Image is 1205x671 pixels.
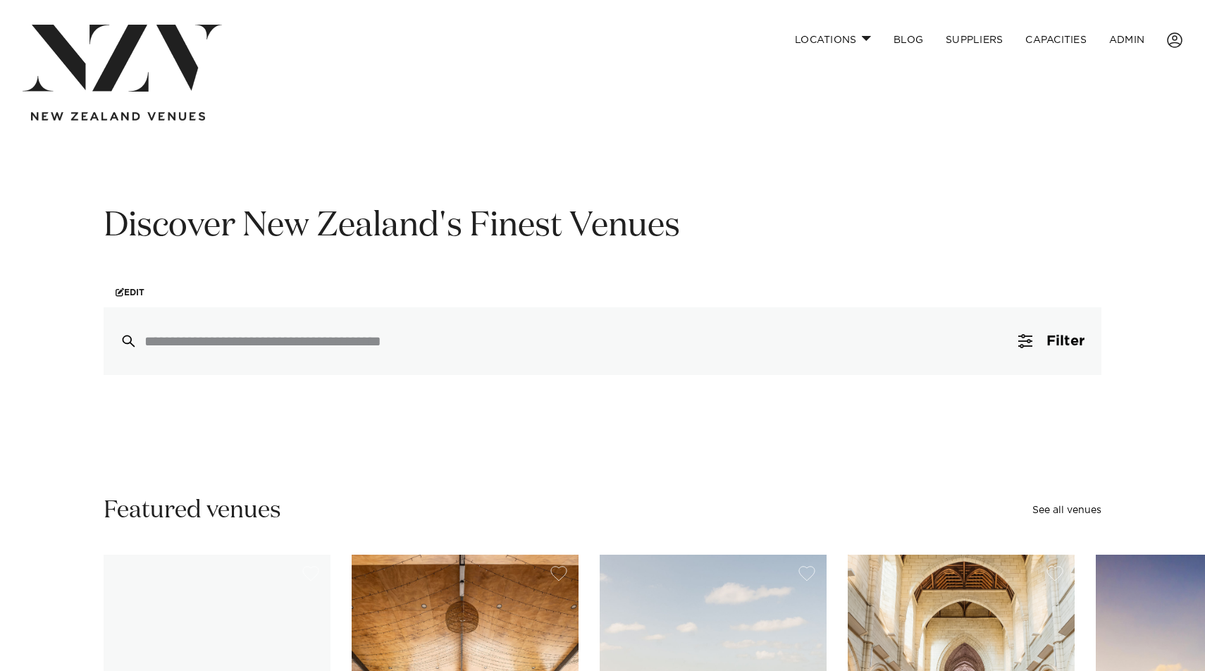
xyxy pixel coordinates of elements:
a: ADMIN [1098,25,1156,55]
span: Filter [1046,334,1084,348]
h2: Featured venues [104,495,281,527]
h1: Discover New Zealand's Finest Venues [104,204,1101,249]
a: Capacities [1014,25,1098,55]
a: Edit [104,277,156,307]
a: BLOG [882,25,934,55]
a: See all venues [1032,505,1101,515]
img: nzv-logo.png [23,25,222,92]
button: Filter [1001,307,1101,375]
a: Locations [784,25,882,55]
a: SUPPLIERS [934,25,1014,55]
img: new-zealand-venues-text.png [31,112,205,121]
